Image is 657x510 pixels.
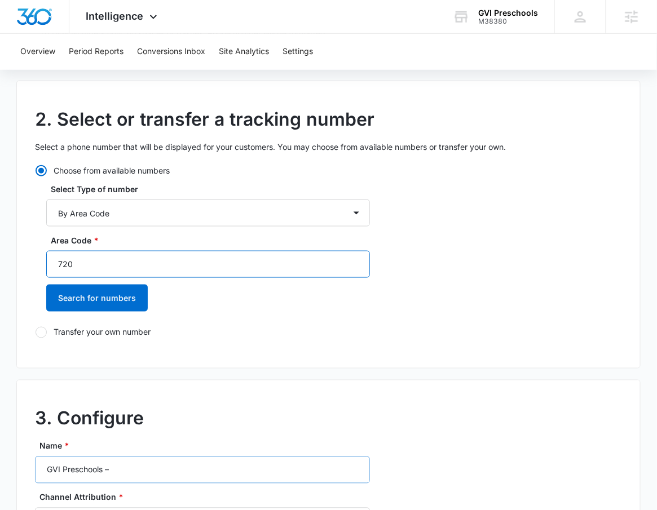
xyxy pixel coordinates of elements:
[86,10,144,22] span: Intelligence
[35,326,370,338] label: Transfer your own number
[35,141,622,153] p: Select a phone number that will be displayed for your customers. You may choose from available nu...
[35,106,622,133] h2: 2. Select or transfer a tracking number
[137,34,205,70] button: Conversions Inbox
[69,34,124,70] button: Period Reports
[51,234,374,246] label: Area Code
[219,34,269,70] button: Site Analytics
[39,491,374,503] label: Channel Attribution
[35,165,370,176] label: Choose from available numbers
[478,17,538,25] div: account id
[46,285,148,312] button: Search for numbers
[35,405,622,432] h2: 3. Configure
[39,440,374,452] label: Name
[20,34,55,70] button: Overview
[478,8,538,17] div: account name
[283,34,313,70] button: Settings
[51,183,374,195] label: Select Type of number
